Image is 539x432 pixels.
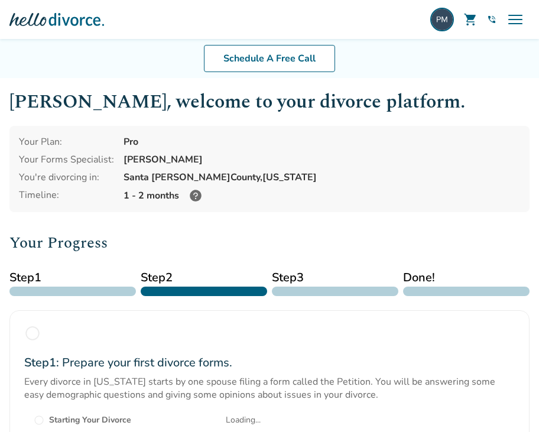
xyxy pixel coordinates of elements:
[9,231,530,255] h2: Your Progress
[272,269,398,287] span: Step 3
[124,135,520,148] div: Pro
[24,355,59,371] strong: Step 1 :
[34,415,44,425] span: radio_button_unchecked
[24,375,515,401] p: Every divorce in [US_STATE] starts by one spouse filing a form called the Petition. You will be a...
[24,355,515,371] h2: Prepare your first divorce forms.
[506,10,525,29] span: menu
[124,153,520,166] div: [PERSON_NAME]
[403,269,530,287] span: Done!
[430,8,454,31] img: peter.mullen@outlook.com
[226,414,261,425] span: Loading...
[9,269,136,287] span: Step 1
[19,189,114,203] div: Timeline:
[19,171,114,184] div: You're divorcing in:
[204,45,335,72] a: Schedule A Free Call
[9,87,530,116] h1: [PERSON_NAME] , welcome to your divorce platform.
[463,12,478,27] span: shopping_cart
[487,15,496,24] a: phone_in_talk
[19,153,114,166] div: Your Forms Specialist:
[141,269,267,287] span: Step 2
[124,189,520,203] div: 1 - 2 months
[24,325,41,342] span: radio_button_unchecked
[49,414,131,425] div: Starting Your Divorce
[124,171,520,184] div: Santa [PERSON_NAME] County, [US_STATE]
[19,135,114,148] div: Your Plan:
